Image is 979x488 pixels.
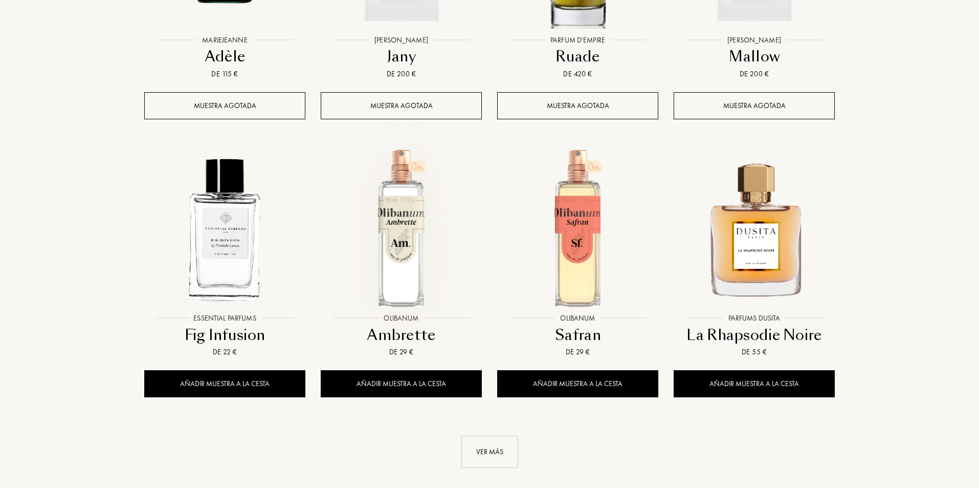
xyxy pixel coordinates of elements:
[321,137,482,371] a: Ambrette OlibanumOlibanumAmbretteDe 29 €
[325,347,478,357] div: De 29 €
[675,148,834,308] img: La Rhapsodie Noire Parfums Dusita
[321,370,482,397] div: Añadir muestra a la cesta
[497,137,658,371] a: Safran OlibanumOlibanumSafranDe 29 €
[674,137,835,371] a: La Rhapsodie Noire Parfums DusitaParfums DusitaLa Rhapsodie NoireDe 55 €
[148,69,301,79] div: De 115 €
[674,370,835,397] div: Añadir muestra a la cesta
[678,347,831,357] div: De 55 €
[678,69,831,79] div: De 200 €
[498,148,657,308] img: Safran Olibanum
[325,69,478,79] div: De 200 €
[501,69,654,79] div: De 420 €
[144,92,305,119] div: Muestra agotada
[321,92,482,119] div: Muestra agotada
[674,92,835,119] div: Muestra agotada
[145,148,304,308] img: Fig Infusion Essential Parfums
[144,137,305,371] a: Fig Infusion Essential ParfumsEssential ParfumsFig InfusionDe 22 €
[461,436,518,468] div: Ver más
[148,347,301,357] div: De 22 €
[144,370,305,397] div: Añadir muestra a la cesta
[322,148,481,308] img: Ambrette Olibanum
[497,92,658,119] div: Muestra agotada
[497,370,658,397] div: Añadir muestra a la cesta
[501,347,654,357] div: De 29 €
